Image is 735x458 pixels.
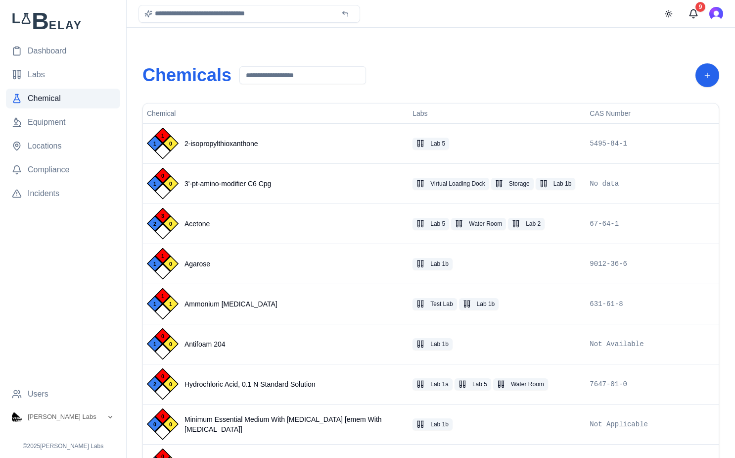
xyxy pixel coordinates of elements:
button: Lab 5 [413,138,449,150]
button: Toggle theme [660,5,678,23]
span: 0 [161,331,164,341]
span: 1 [153,179,156,189]
span: Acetone [184,219,210,229]
button: Lab 1b [413,418,453,430]
button: Lab 1b [413,258,453,270]
span: Chemical [28,93,61,104]
span: Incidents [28,188,59,200]
span: Users [28,388,48,400]
img: Lab Belay Logo [6,12,120,29]
a: Equipment [6,112,120,132]
th: Labs [409,103,586,123]
td: 7647-01-0 [586,364,719,404]
button: Lab 5 [455,378,491,390]
a: Dashboard [6,41,120,61]
span: Equipment [28,116,66,128]
th: CAS Number [586,103,719,123]
span: Vega Labs [28,412,96,421]
button: Messages (9 unread) [684,4,703,24]
span: 0 [169,219,172,229]
span: 0 [169,139,172,149]
span: 1 [153,259,156,269]
span: 0 [161,171,164,181]
span: 1 [161,251,164,261]
span: 1 [169,299,172,309]
img: Vega Labs [12,412,22,422]
span: 0 [169,339,172,349]
img: Ross Martin-Wells [709,7,723,21]
span: 0 [153,419,156,429]
button: Water Room [493,378,548,390]
button: Open user button [709,7,723,21]
span: Ammonium [MEDICAL_DATA] [184,299,277,309]
span: Hydrochloric Acid, 0.1 N Standard Solution [184,379,316,389]
span: 1 [161,131,164,141]
button: Test Lab [413,298,457,310]
h1: Chemicals [142,65,231,85]
span: Labs [28,69,45,81]
span: 0 [161,371,164,381]
span: Locations [28,140,62,152]
span: 2 [153,219,156,229]
span: Agarose [184,259,210,269]
div: 9 [695,2,705,12]
span: 1 [153,299,156,309]
span: 3'-pt-amino-modifier C6 Cpg [184,179,271,189]
a: Locations [6,136,120,156]
a: Users [6,384,120,404]
span: Dashboard [28,45,66,57]
td: 631-61-8 [586,284,719,324]
th: Chemical [143,103,409,123]
td: No data [586,163,719,204]
a: Labs [6,65,120,85]
button: Water Room [451,218,506,230]
span: 0 [169,419,172,429]
button: Lab 2 [508,218,545,230]
button: Lab 1b [459,298,499,310]
span: Antifoam 204 [184,339,226,349]
span: 2 [153,379,156,389]
span: 0 [169,259,172,269]
span: Compliance [28,164,69,176]
button: Virtual Loading Dock [413,178,489,190]
span: Minimum Essential Medium With [MEDICAL_DATA] [emem With [MEDICAL_DATA]] [184,414,405,434]
td: Not Applicable [586,404,719,444]
span: 1 [161,291,164,301]
span: 0 [169,379,172,389]
a: Compliance [6,160,120,180]
td: 67-64-1 [586,204,719,244]
td: 9012-36-6 [586,244,719,284]
p: © 2025 [PERSON_NAME] Labs [6,442,120,450]
td: Not Available [586,324,719,364]
button: Storage [491,178,534,190]
span: 1 [153,339,156,349]
span: 0 [161,411,164,421]
td: 5495-84-1 [586,123,719,163]
button: Lab 5 [413,218,449,230]
button: Open organization switcher [6,408,120,426]
span: 0 [169,179,172,189]
span: 2-isopropylthioxanthone [184,139,258,149]
button: Lab 1a [413,378,453,390]
a: Chemical [6,89,120,108]
a: Incidents [6,184,120,204]
button: Lab 1b [413,338,453,350]
button: Add Chemical [695,63,719,87]
span: 3 [161,211,164,221]
button: Lab 1b [536,178,576,190]
span: 1 [153,139,156,149]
